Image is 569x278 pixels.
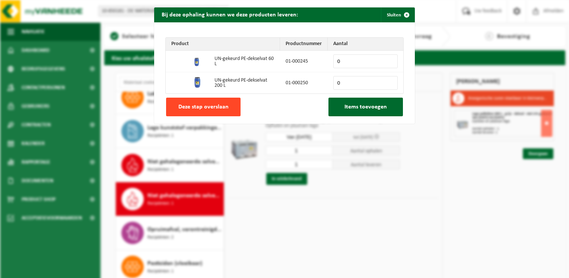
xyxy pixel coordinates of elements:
th: Product [166,38,280,51]
span: Deze stap overslaan [178,104,229,110]
img: 01-000250 [191,76,203,88]
td: 01-000245 [280,51,328,72]
td: UN-gekeurd PE-dekselvat 60 L [209,51,280,72]
button: Sluiten [381,7,414,22]
td: 01-000250 [280,72,328,94]
button: Deze stap overslaan [166,98,241,116]
span: Items toevoegen [344,104,387,110]
img: 01-000245 [191,55,203,67]
h2: Bij deze ophaling kunnen we deze producten leveren: [154,7,305,22]
th: Aantal [328,38,403,51]
td: UN-gekeurd PE-dekselvat 200 L [209,72,280,94]
th: Productnummer [280,38,328,51]
button: Items toevoegen [328,98,403,116]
